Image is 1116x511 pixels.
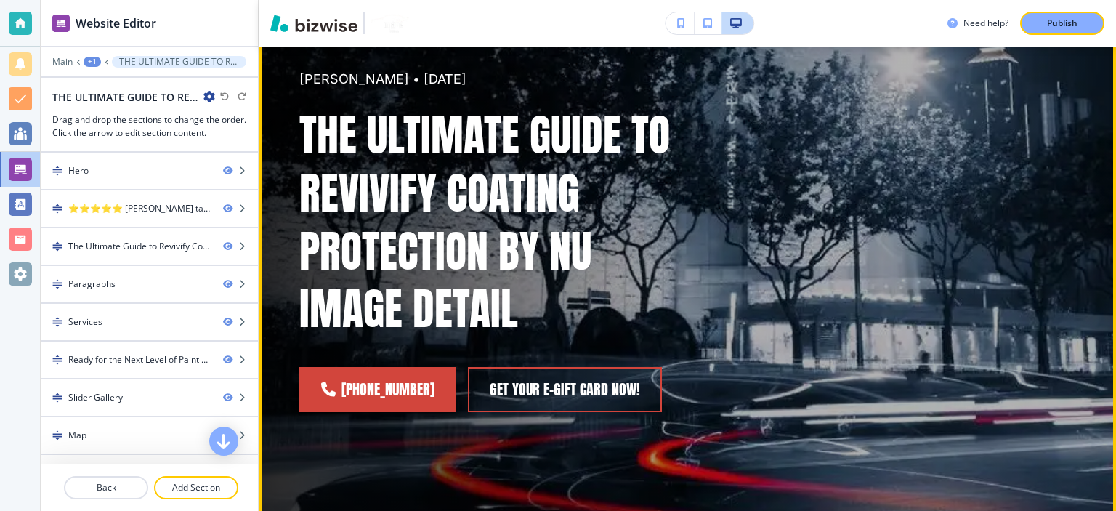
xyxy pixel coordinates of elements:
div: DragSlider Gallery [41,379,258,416]
h3: Drag and drop the sections to change the order. Click the arrow to edit section content. [52,113,246,140]
img: Drag [52,166,62,176]
div: DragReady for the Next Level of Paint Protection? [41,342,258,378]
div: DragMap [41,417,258,454]
div: Map [68,429,86,442]
button: Back [64,476,148,499]
a: [PHONE_NUMBER] [299,367,456,412]
div: Hero [68,164,89,177]
div: DragParagraphs [41,266,258,302]
img: Your Logo [371,14,410,32]
button: Add Section [154,476,238,499]
p: Back [65,481,147,494]
p: Add Section [155,481,237,494]
p: Publish [1047,17,1077,30]
img: editor icon [52,15,70,32]
button: Main [52,57,73,67]
button: Publish [1020,12,1104,35]
h2: THE ULTIMATE GUIDE TO REVIVIFY COATING PROTECTION BY NU IMAGE DETAIL [52,89,198,105]
img: Drag [52,279,62,289]
h1: THE ULTIMATE GUIDE TO REVIVIFY COATING PROTECTION BY NU IMAGE DETAIL [299,106,670,338]
div: Services [68,315,102,329]
h3: Need help? [963,17,1008,30]
div: Drag⭐⭐⭐⭐⭐ [PERSON_NAME] takes care of our entire family's vehicles. He does a great job. He goes ... [41,190,258,227]
div: Ready for the Next Level of Paint Protection? [68,353,211,366]
img: Drag [52,204,62,214]
img: Drag [52,393,62,403]
button: +1 [84,57,101,67]
a: Get Your E-Gift Card Now! [468,367,662,412]
div: DragThe Ultimate Guide to Revivify Coating Protection by Nu Image Detail [41,228,258,265]
img: Drag [52,241,62,252]
p: THE ULTIMATE GUIDE TO REVIVIFY COATING PROTECTION BY NU IMAGE DETAIL [119,57,239,67]
button: THE ULTIMATE GUIDE TO REVIVIFY COATING PROTECTION BY NU IMAGE DETAIL [112,56,246,68]
h2: Website Editor [76,15,156,32]
div: Slider Gallery [68,391,123,404]
img: Drag [52,355,62,365]
div: DragServices [41,304,258,340]
div: ⭐⭐⭐⭐⭐ Chris takes care of our entire family's vehicles. He does a great job. He goes above and be... [68,202,211,215]
img: Drag [52,430,62,440]
div: Paragraphs [68,278,116,291]
p: [PERSON_NAME] • [DATE] [299,70,670,89]
div: The Ultimate Guide to Revivify Coating Protection by Nu Image Detail [68,240,211,253]
img: Drag [52,317,62,327]
div: DragHero [41,153,258,189]
img: Bizwise Logo [270,15,357,32]
div: DragCustom Form [41,455,258,491]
